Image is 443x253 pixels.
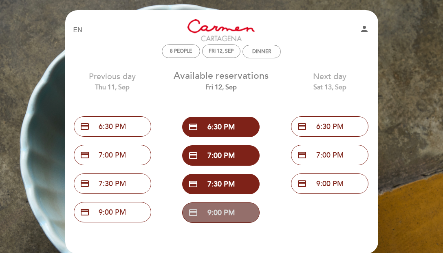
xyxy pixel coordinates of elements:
span: credit_card [188,122,198,132]
span: credit_card [297,150,307,160]
button: credit_card 9:00 PM [74,202,151,222]
span: credit_card [80,179,90,189]
i: person [359,24,369,34]
div: Previous day [64,71,161,92]
button: credit_card 9:00 PM [291,173,368,194]
div: Available reservations [173,69,269,92]
div: Thu 11, Sep [64,83,161,92]
button: credit_card 7:00 PM [182,145,260,166]
button: person [359,24,369,37]
div: Fri 12, Sep [173,83,269,92]
span: credit_card [80,150,90,160]
div: Dinner [252,49,271,55]
button: credit_card 6:30 PM [291,116,368,137]
span: credit_card [188,208,198,217]
a: [PERSON_NAME][GEOGRAPHIC_DATA] [170,19,272,42]
span: credit_card [188,179,198,189]
span: 8 people [170,48,192,54]
span: credit_card [188,151,198,160]
button: credit_card 7:30 PM [74,173,151,194]
div: Next day [282,71,378,92]
button: credit_card 9:00 PM [182,202,260,223]
button: credit_card 6:30 PM [182,117,260,137]
span: credit_card [80,122,90,131]
span: credit_card [297,179,307,189]
span: credit_card [297,122,307,131]
span: credit_card [80,207,90,217]
button: credit_card 6:30 PM [74,116,151,137]
div: Sat 13, Sep [282,83,378,92]
button: credit_card 7:30 PM [182,174,260,194]
div: Fri 12, Sep [209,48,234,54]
button: credit_card 7:00 PM [74,145,151,165]
button: credit_card 7:00 PM [291,145,368,165]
